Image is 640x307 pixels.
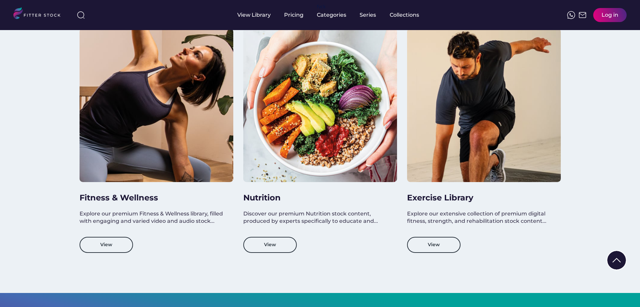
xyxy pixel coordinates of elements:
[13,7,66,21] img: LOGO.svg
[237,11,271,19] div: View Library
[607,251,626,270] img: Group%201000002322%20%281%29.svg
[243,210,390,225] div: Discover our premium Nutrition stock content, produced by experts specifically to educate and...
[407,237,461,253] button: View
[360,11,376,19] div: Series
[80,192,227,203] h3: Fitness & Wellness
[317,11,346,19] div: Categories
[80,237,133,253] button: View
[284,11,303,19] div: Pricing
[407,210,547,224] span: Explore our extensive collection of premium digital fitness, strength, and rehabilitation stock c...
[243,237,297,253] button: View
[579,11,587,19] img: Frame%2051.svg
[80,210,227,225] div: Explore our premium Fitness & Wellness library, filled with engaging and varied video and audio s...
[407,192,554,203] h3: Exercise Library
[77,11,85,19] img: search-normal%203.svg
[243,192,390,203] h3: Nutrition
[390,11,419,19] div: Collections
[602,11,618,19] div: Log in
[317,3,326,10] div: fvck
[567,11,575,19] img: meteor-icons_whatsapp%20%281%29.svg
